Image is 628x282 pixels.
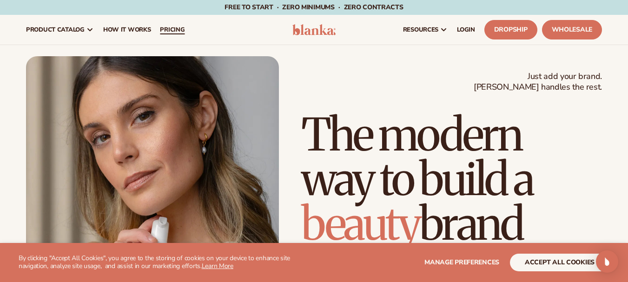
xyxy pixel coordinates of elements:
[301,196,419,252] span: beauty
[19,255,310,270] p: By clicking "Accept All Cookies", you agree to the storing of cookies on your device to enhance s...
[484,20,537,39] a: Dropship
[596,250,618,273] div: Open Intercom Messenger
[21,15,99,45] a: product catalog
[424,258,499,267] span: Manage preferences
[398,15,452,45] a: resources
[403,26,438,33] span: resources
[474,71,602,93] span: Just add your brand. [PERSON_NAME] handles the rest.
[452,15,480,45] a: LOGIN
[155,15,189,45] a: pricing
[510,254,609,271] button: accept all cookies
[292,24,336,35] img: logo
[26,26,85,33] span: product catalog
[160,26,185,33] span: pricing
[225,3,403,12] span: Free to start · ZERO minimums · ZERO contracts
[202,262,233,270] a: Learn More
[301,112,602,246] h1: The modern way to build a brand
[457,26,475,33] span: LOGIN
[424,254,499,271] button: Manage preferences
[542,20,602,39] a: Wholesale
[99,15,156,45] a: How It Works
[103,26,151,33] span: How It Works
